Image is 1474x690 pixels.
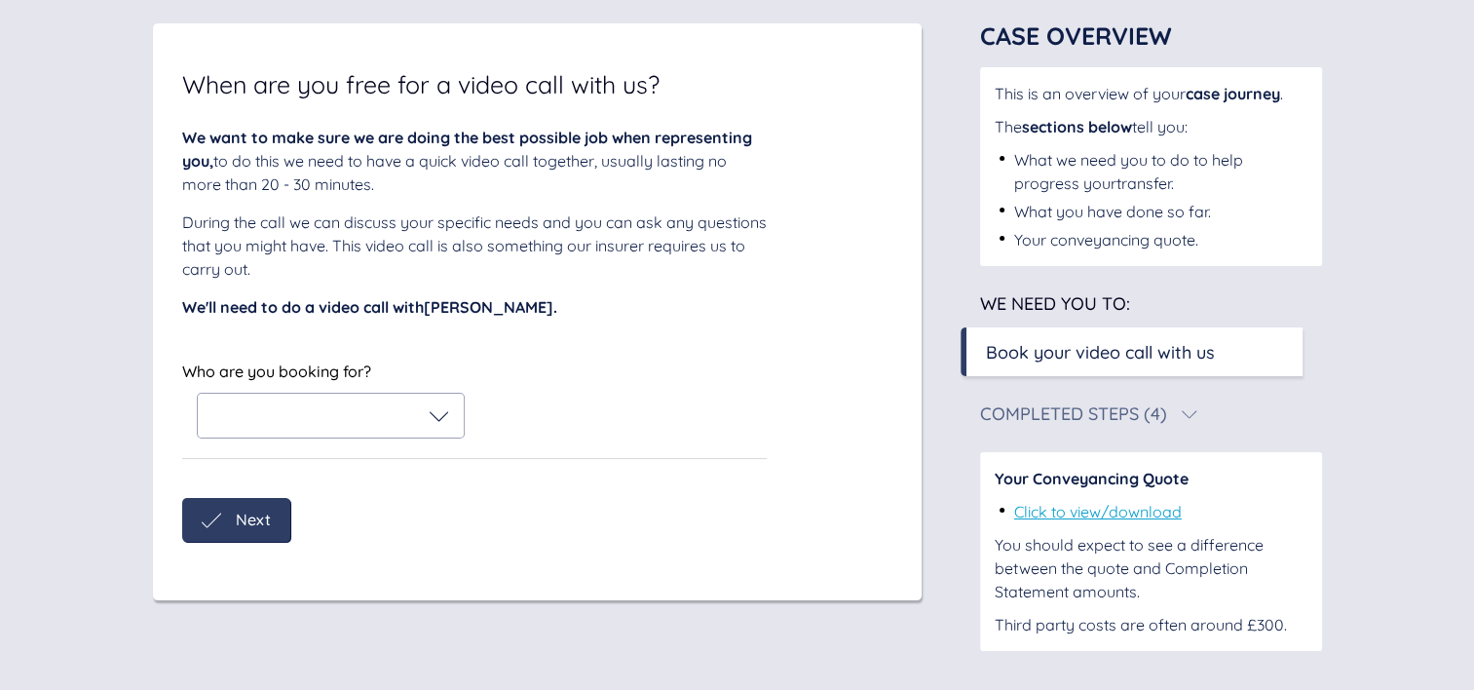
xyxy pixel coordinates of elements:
[182,128,752,171] span: We want to make sure we are doing the best possible job when representing you,
[182,211,767,281] div: During the call we can discuss your specific needs and you can ask any questions that you might h...
[236,511,271,528] span: Next
[1014,200,1211,223] div: What you have done so far.
[182,297,557,317] span: We'll need to do a video call with [PERSON_NAME] .
[182,72,660,96] span: When are you free for a video call with us?
[995,82,1307,105] div: This is an overview of your .
[995,613,1307,636] div: Third party costs are often around £300.
[980,405,1167,423] div: Completed Steps (4)
[182,362,371,381] span: Who are you booking for?
[986,339,1215,365] div: Book your video call with us
[995,115,1307,138] div: The tell you:
[1014,148,1307,195] div: What we need you to do to help progress your transfer .
[1014,502,1182,521] a: Click to view/download
[980,292,1130,315] span: We need you to:
[980,20,1172,51] span: Case Overview
[995,469,1189,488] span: Your Conveyancing Quote
[995,533,1307,603] div: You should expect to see a difference between the quote and Completion Statement amounts.
[182,126,767,196] div: to do this we need to have a quick video call together, usually lasting no more than 20 - 30 minu...
[1022,117,1132,136] span: sections below
[1014,228,1198,251] div: Your conveyancing quote.
[1186,84,1280,103] span: case journey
